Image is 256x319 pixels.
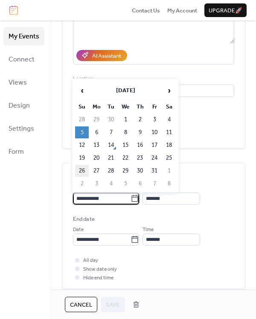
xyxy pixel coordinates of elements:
a: Settings [3,119,44,138]
td: 29 [119,165,132,177]
a: Views [3,73,44,92]
td: 4 [104,178,118,190]
td: 19 [75,152,89,164]
a: Form [3,142,44,161]
span: Hide end time [83,274,113,282]
td: 9 [133,126,147,138]
td: 8 [119,126,132,138]
a: Connect [3,50,44,69]
td: 28 [104,165,118,177]
th: Tu [104,101,118,113]
span: Design [9,99,30,113]
td: 17 [148,139,161,151]
td: 12 [75,139,89,151]
a: My Account [167,6,197,15]
span: Time [143,225,154,234]
td: 26 [75,165,89,177]
td: 22 [119,152,132,164]
th: Sa [162,101,176,113]
th: Mo [90,101,103,113]
td: 2 [133,114,147,126]
td: 18 [162,139,176,151]
button: Cancel [65,297,97,312]
td: 28 [75,114,89,126]
div: End date [73,215,95,223]
div: AI Assistant [92,52,121,60]
td: 4 [162,114,176,126]
td: 23 [133,152,147,164]
span: ‹ [76,82,88,99]
td: 30 [104,114,118,126]
span: My Events [9,30,39,44]
td: 20 [90,152,103,164]
td: 30 [133,165,147,177]
img: logo [9,6,18,15]
th: Su [75,101,89,113]
td: 13 [90,139,103,151]
td: 27 [90,165,103,177]
td: 3 [90,178,103,190]
th: We [119,101,132,113]
th: Fr [148,101,161,113]
th: [DATE] [90,82,161,100]
td: 21 [104,152,118,164]
td: 10 [148,126,161,138]
button: Upgrade🚀 [204,3,247,17]
span: Upgrade 🚀 [209,6,242,15]
td: 24 [148,152,161,164]
td: 7 [104,126,118,138]
td: 1 [162,165,176,177]
a: Contact Us [132,6,160,15]
span: Views [9,76,27,90]
td: 6 [133,178,147,190]
td: 11 [162,126,176,138]
td: 16 [133,139,147,151]
td: 29 [90,114,103,126]
td: 7 [148,178,161,190]
td: 31 [148,165,161,177]
td: 6 [90,126,103,138]
td: 2 [75,178,89,190]
td: 5 [119,178,132,190]
button: AI Assistant [76,50,127,61]
td: 15 [119,139,132,151]
td: 3 [148,114,161,126]
span: Date [73,225,84,234]
span: Connect [9,53,35,67]
span: Show date only [83,265,117,274]
a: My Events [3,27,44,46]
span: Cancel [70,301,92,309]
span: › [163,82,175,99]
span: All day [83,256,98,265]
div: Location [73,75,233,83]
span: Settings [9,122,34,136]
span: Form [9,145,24,159]
a: Design [3,96,44,115]
th: Th [133,101,147,113]
td: 8 [162,178,176,190]
td: 14 [104,139,118,151]
td: 25 [162,152,176,164]
td: 5 [75,126,89,138]
td: 1 [119,114,132,126]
